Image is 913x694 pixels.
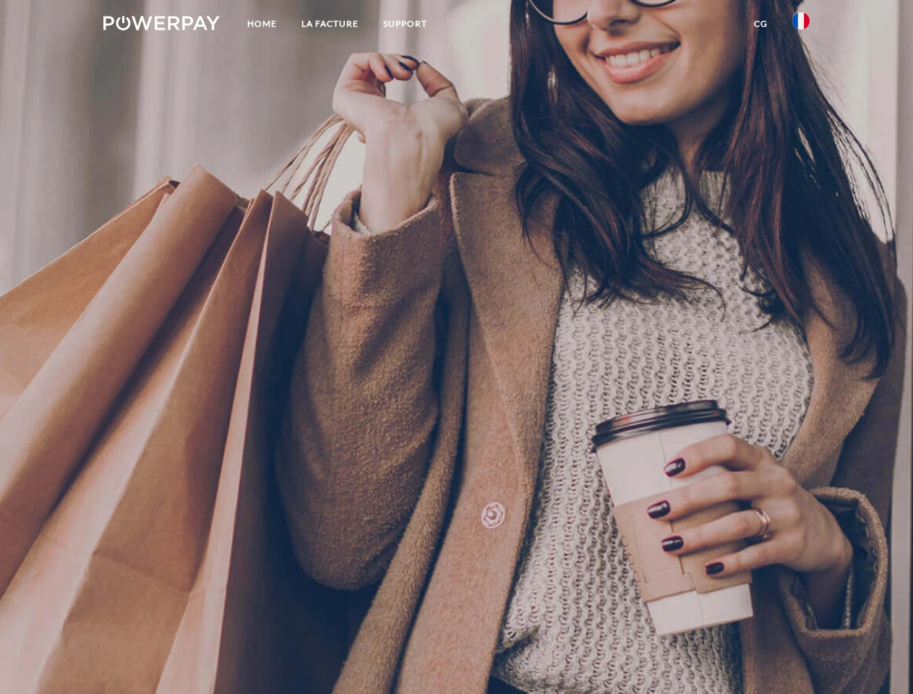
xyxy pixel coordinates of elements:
[235,11,289,37] a: Home
[103,16,220,30] img: logo-powerpay-white.svg
[289,11,371,37] a: LA FACTURE
[792,12,810,30] img: fr
[742,11,780,37] a: CG
[371,11,440,37] a: Support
